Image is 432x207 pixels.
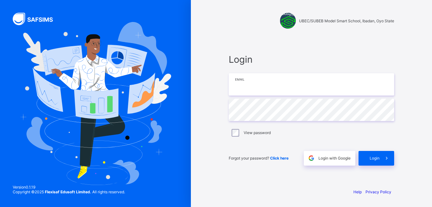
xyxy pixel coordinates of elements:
[299,18,394,23] span: UBEC/SUBEB Model Smart School, Ibadan, Oyo State
[20,22,171,185] img: Hero Image
[229,54,394,65] span: Login
[270,156,289,161] a: Click here
[366,189,391,194] a: Privacy Policy
[13,13,60,25] img: SAFSIMS Logo
[229,156,289,161] span: Forgot your password?
[244,130,271,135] label: View password
[353,189,362,194] a: Help
[370,156,380,161] span: Login
[13,189,125,194] span: Copyright © 2025 All rights reserved.
[13,185,125,189] span: Version 0.1.19
[308,154,315,162] img: google.396cfc9801f0270233282035f929180a.svg
[318,156,351,161] span: Login with Google
[45,189,91,194] strong: Flexisaf Edusoft Limited.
